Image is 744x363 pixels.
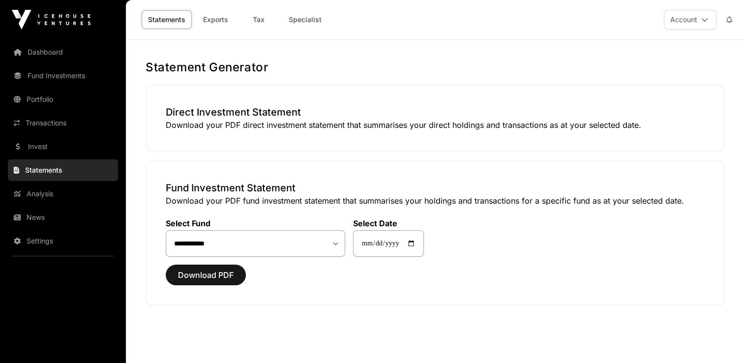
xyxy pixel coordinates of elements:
a: Settings [8,230,118,252]
a: Dashboard [8,41,118,63]
a: News [8,207,118,228]
a: Download PDF [166,274,246,284]
a: Exports [196,10,235,29]
iframe: Chat Widget [695,316,744,363]
label: Select Fund [166,218,345,228]
p: Download your PDF fund investment statement that summarises your holdings and transactions for a ... [166,195,704,207]
span: Download PDF [178,269,234,281]
a: Portfolio [8,89,118,110]
a: Statements [142,10,192,29]
p: Download your PDF direct investment statement that summarises your direct holdings and transactio... [166,119,704,131]
h3: Direct Investment Statement [166,105,704,119]
button: Account [664,10,716,30]
a: Analysis [8,183,118,205]
a: Statements [8,159,118,181]
button: Download PDF [166,265,246,285]
h1: Statement Generator [146,60,724,75]
a: Fund Investments [8,65,118,87]
img: Icehouse Ventures Logo [12,10,90,30]
h3: Fund Investment Statement [166,181,704,195]
a: Invest [8,136,118,157]
a: Tax [239,10,278,29]
label: Select Date [353,218,424,228]
a: Transactions [8,112,118,134]
a: Specialist [282,10,328,29]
